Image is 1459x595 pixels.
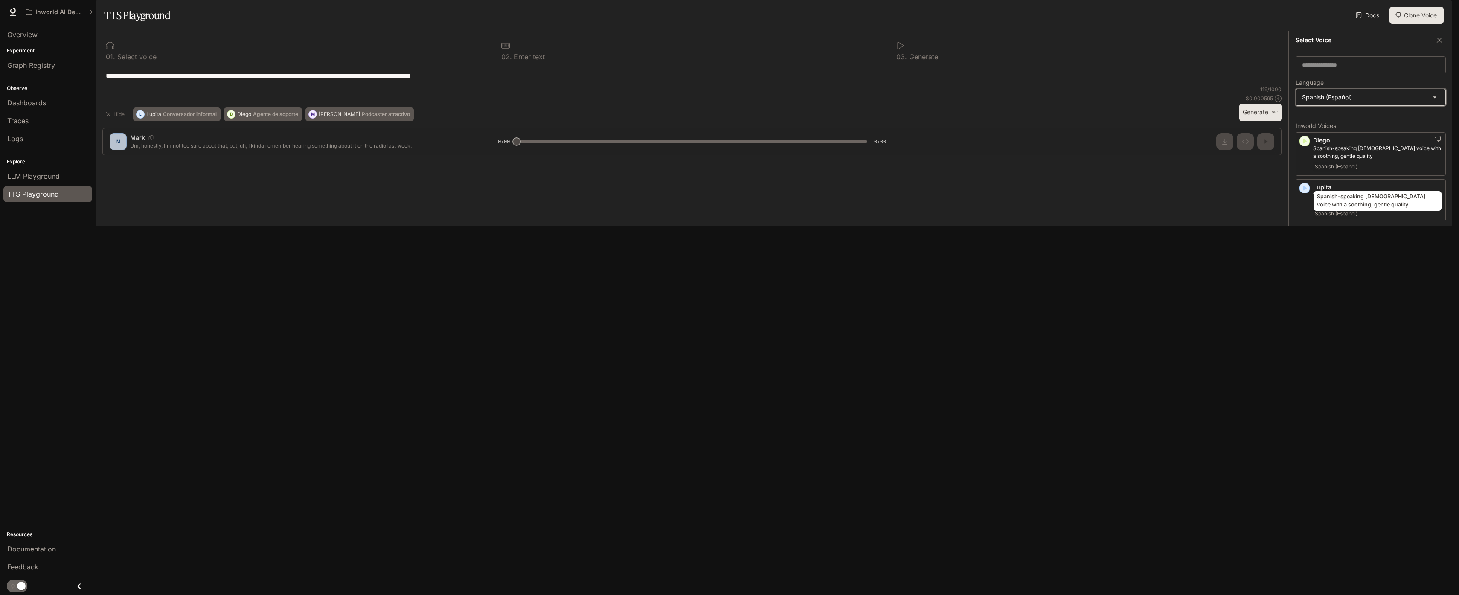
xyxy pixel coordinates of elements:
p: Language [1296,80,1324,86]
div: Spanish-speaking [DEMOGRAPHIC_DATA] voice with a soothing, gentle quality [1314,191,1442,211]
button: Hide [102,107,130,121]
p: Inworld AI Demos [35,9,83,16]
button: Copy Voice ID [1433,136,1442,142]
p: 0 3 . [896,53,907,60]
button: Clone Voice [1389,7,1444,24]
p: $ 0.000595 [1246,95,1273,102]
p: Lupita [1313,183,1442,192]
p: Diego [1313,136,1442,145]
p: 0 1 . [106,53,115,60]
h1: TTS Playground [104,7,170,24]
p: Inworld Voices [1296,123,1446,129]
p: Podcaster atractivo [362,112,410,117]
p: Spanish-speaking male voice with a soothing, gentle quality [1313,145,1442,160]
p: 119 / 1000 [1260,86,1282,93]
a: Docs [1354,7,1383,24]
div: M [309,107,317,121]
span: Spanish (Español) [1313,209,1359,219]
button: M[PERSON_NAME]Podcaster atractivo [305,107,414,121]
p: ⌘⏎ [1272,110,1278,115]
button: DDiegoAgente de soporte [224,107,302,121]
button: All workspaces [22,3,96,20]
p: Diego [237,112,251,117]
div: D [227,107,235,121]
p: Agente de soporte [253,112,298,117]
p: Generate [907,53,938,60]
p: 0 2 . [501,53,512,60]
button: LLupitaConversador informal [133,107,221,121]
div: L [137,107,144,121]
button: Generate⌘⏎ [1239,104,1282,121]
p: Select voice [115,53,157,60]
div: Spanish (Español) [1296,89,1445,105]
span: Spanish (Español) [1313,162,1359,172]
p: Conversador informal [163,112,217,117]
p: Lupita [146,112,161,117]
p: Enter text [512,53,545,60]
p: [PERSON_NAME] [319,112,360,117]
